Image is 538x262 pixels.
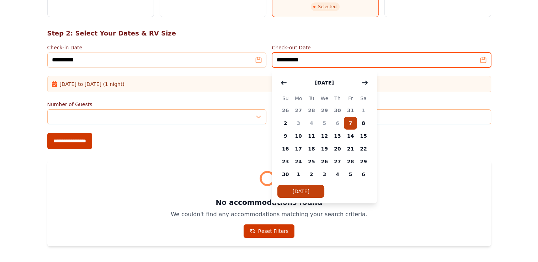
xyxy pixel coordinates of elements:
[292,117,305,130] span: 3
[305,155,318,168] span: 25
[292,155,305,168] span: 24
[331,168,344,181] span: 4
[318,155,331,168] span: 26
[318,94,331,103] span: We
[357,155,370,168] span: 29
[331,142,344,155] span: 20
[305,142,318,155] span: 18
[279,104,292,117] span: 26
[357,94,370,103] span: Sa
[56,210,483,219] p: We couldn't find any accommodations matching your search criteria.
[272,44,491,51] label: Check-out Date
[357,104,370,117] span: 1
[305,94,318,103] span: Tu
[279,130,292,142] span: 9
[292,104,305,117] span: 27
[344,168,357,181] span: 5
[318,104,331,117] span: 29
[279,117,292,130] span: 2
[279,142,292,155] span: 16
[305,168,318,181] span: 2
[47,28,491,38] h2: Step 2: Select Your Dates & RV Size
[279,94,292,103] span: Su
[344,94,357,103] span: Fr
[277,185,324,198] button: [DATE]
[318,130,331,142] span: 12
[305,117,318,130] span: 4
[331,155,344,168] span: 27
[344,142,357,155] span: 21
[344,104,357,117] span: 31
[308,76,341,90] button: [DATE]
[331,130,344,142] span: 13
[331,117,344,130] span: 6
[357,142,370,155] span: 22
[344,117,357,130] span: 7
[318,142,331,155] span: 19
[279,168,292,181] span: 30
[331,94,344,103] span: Th
[344,130,357,142] span: 14
[292,130,305,142] span: 10
[272,101,491,108] label: RV Pad Length (feet)
[292,168,305,181] span: 1
[279,155,292,168] span: 23
[331,104,344,117] span: 30
[60,81,124,88] span: [DATE] to [DATE] (1 night)
[357,168,370,181] span: 6
[56,197,483,207] h3: No accommodations found
[244,224,295,238] a: Reset Filters
[318,168,331,181] span: 3
[305,104,318,117] span: 28
[292,94,305,103] span: Mo
[357,117,370,130] span: 8
[47,44,266,51] label: Check-in Date
[292,142,305,155] span: 17
[305,130,318,142] span: 11
[311,2,339,11] span: Selected
[344,155,357,168] span: 28
[318,117,331,130] span: 5
[357,130,370,142] span: 15
[47,101,266,108] label: Number of Guests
